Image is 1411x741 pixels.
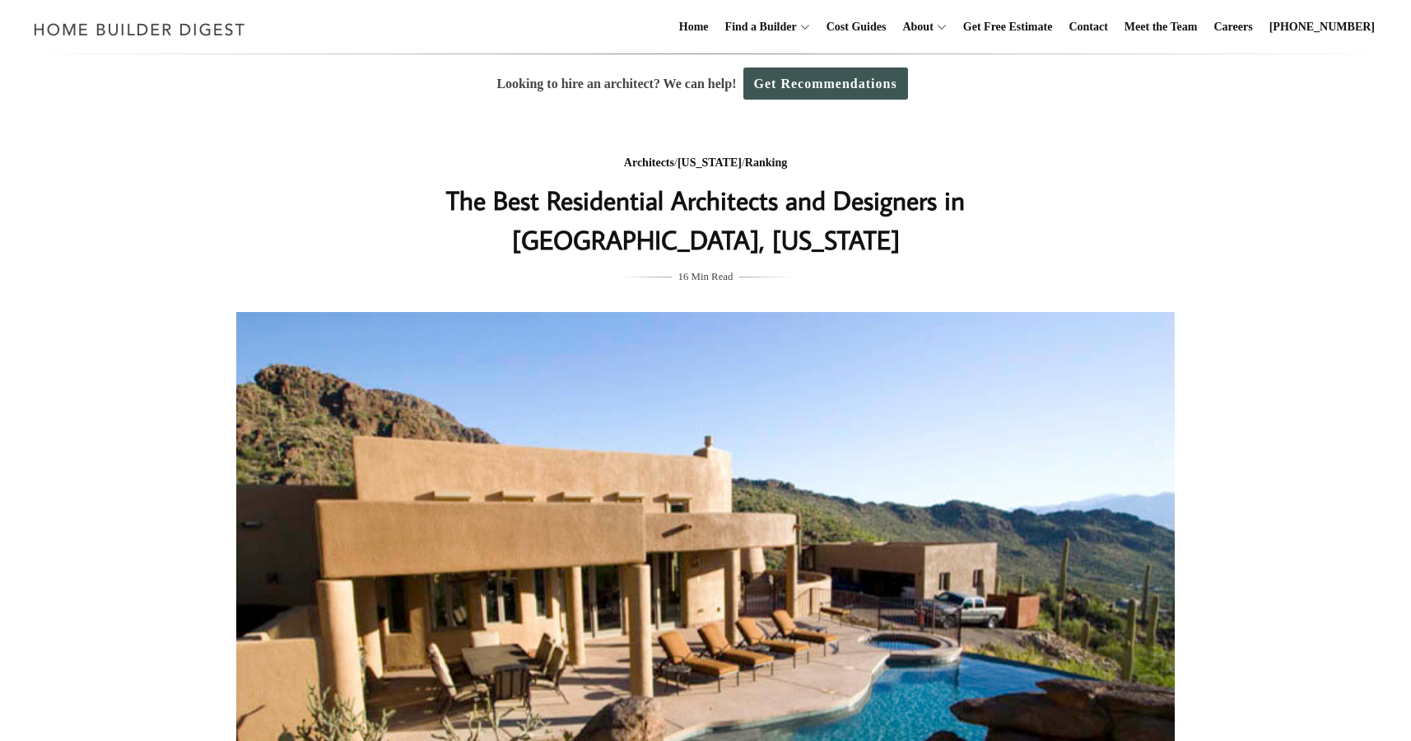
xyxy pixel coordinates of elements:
[719,1,797,54] a: Find a Builder
[673,1,715,54] a: Home
[624,156,674,169] a: Architects
[1118,1,1204,54] a: Meet the Team
[26,13,253,45] img: Home Builder Digest
[957,1,1059,54] a: Get Free Estimate
[1062,1,1114,54] a: Contact
[377,180,1034,259] h1: The Best Residential Architects and Designers in [GEOGRAPHIC_DATA], [US_STATE]
[1263,1,1381,54] a: [PHONE_NUMBER]
[678,268,733,286] span: 16 Min Read
[1208,1,1260,54] a: Careers
[678,156,742,169] a: [US_STATE]
[377,153,1034,174] div: / /
[820,1,893,54] a: Cost Guides
[743,68,908,100] a: Get Recommendations
[745,156,787,169] a: Ranking
[896,1,933,54] a: About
